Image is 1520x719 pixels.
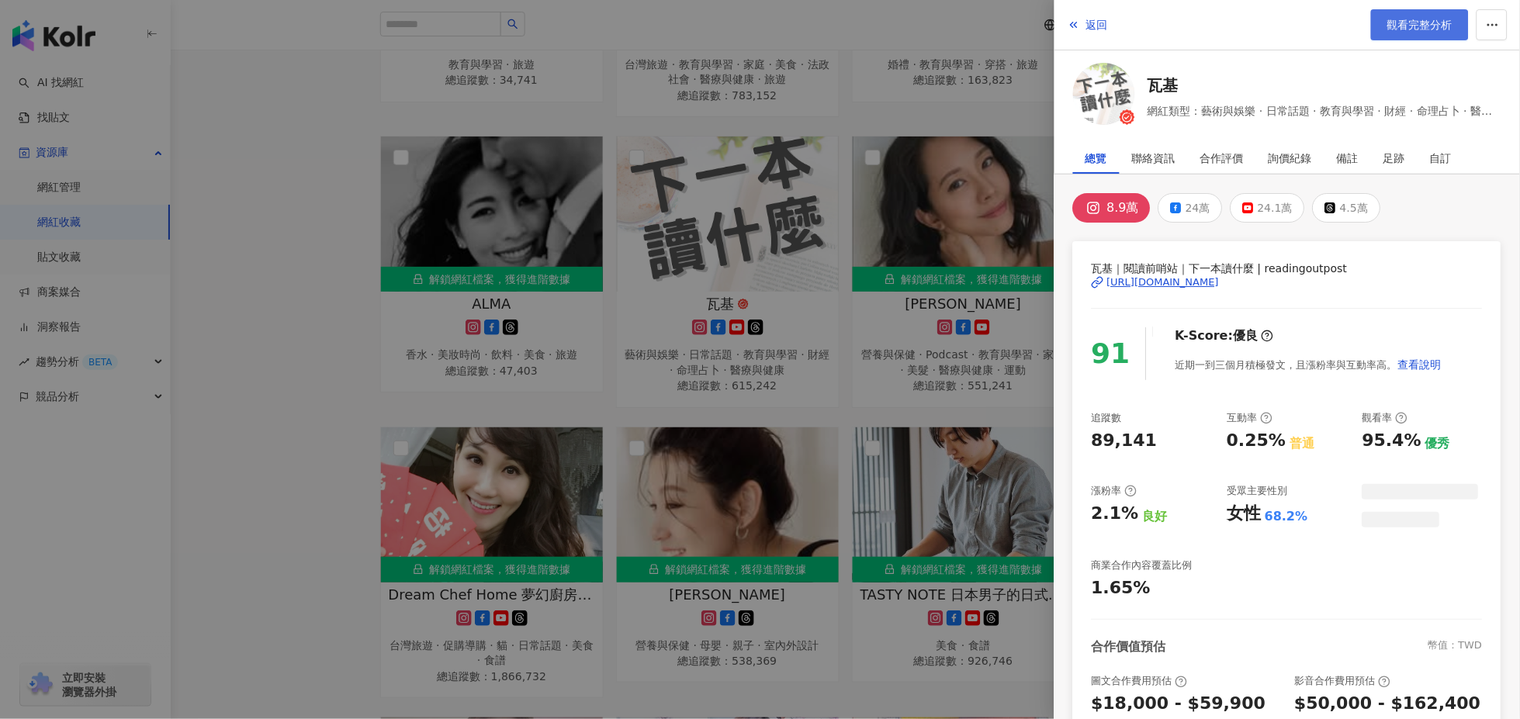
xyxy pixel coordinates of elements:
[1092,260,1483,277] span: 瓦基｜閱讀前哨站｜下一本讀什麼 | readingoutpost
[1148,102,1501,119] span: 網紅類型：藝術與娛樂 · 日常話題 · 教育與學習 · 財經 · 命理占卜 · 醫療與健康
[1398,358,1442,371] span: 查看說明
[1362,429,1421,453] div: 95.4%
[1428,638,1483,655] div: 幣值：TWD
[1227,411,1273,425] div: 互動率
[1092,576,1151,600] div: 1.65%
[1337,143,1359,174] div: 備註
[1073,63,1135,130] a: KOL Avatar
[1092,692,1266,716] div: $18,000 - $59,900
[1092,638,1166,655] div: 合作價值預估
[1092,411,1122,425] div: 追蹤數
[1175,349,1442,380] div: 近期一到三個月積極發文，且漲粉率與互動率高。
[1107,275,1220,289] div: [URL][DOMAIN_NAME]
[1086,19,1108,31] span: 返回
[1073,193,1151,223] button: 8.9萬
[1295,674,1391,688] div: 影音合作費用預估
[1143,508,1168,525] div: 良好
[1397,349,1442,380] button: 查看說明
[1092,275,1483,289] a: [URL][DOMAIN_NAME]
[1148,74,1501,96] a: 瓦基
[1269,143,1312,174] div: 詢價紀錄
[1073,63,1135,125] img: KOL Avatar
[1092,502,1139,526] div: 2.1%
[1200,143,1244,174] div: 合作評價
[1371,9,1469,40] a: 觀看完整分析
[1085,143,1107,174] div: 總覽
[1092,674,1188,688] div: 圖文合作費用預估
[1290,435,1315,452] div: 普通
[1266,508,1309,525] div: 68.2%
[1158,193,1223,223] button: 24萬
[1186,197,1210,219] div: 24萬
[1227,484,1288,498] div: 受眾主要性別
[1107,197,1139,219] div: 8.9萬
[1231,193,1305,223] button: 24.1萬
[1175,327,1274,344] div: K-Score :
[1132,143,1175,174] div: 聯絡資訊
[1430,143,1452,174] div: 自訂
[1092,484,1137,498] div: 漲粉率
[1313,193,1380,223] button: 4.5萬
[1383,143,1405,174] div: 足跡
[1295,692,1481,716] div: $50,000 - $162,400
[1362,411,1408,425] div: 觀看率
[1426,435,1451,452] div: 優秀
[1092,558,1193,572] div: 商業合作內容覆蓋比例
[1340,197,1368,219] div: 4.5萬
[1092,332,1130,376] div: 91
[1258,197,1293,219] div: 24.1萬
[1234,327,1259,344] div: 優良
[1067,9,1109,40] button: 返回
[1227,502,1262,526] div: 女性
[1387,19,1452,31] span: 觀看完整分析
[1092,429,1158,453] div: 89,141
[1227,429,1286,453] div: 0.25%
